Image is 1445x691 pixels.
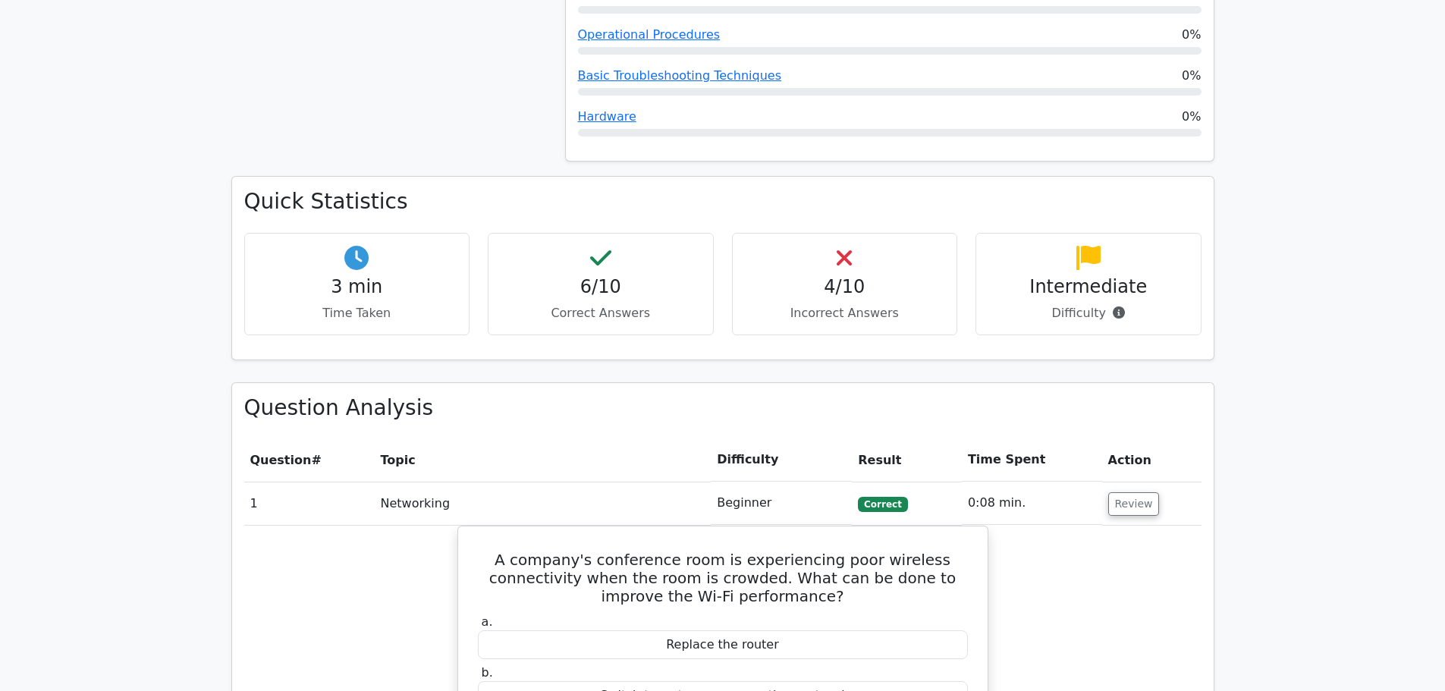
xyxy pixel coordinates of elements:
span: Question [250,453,312,467]
th: Difficulty [711,438,852,482]
h4: 6/10 [501,276,701,298]
a: Basic Troubleshooting Techniques [578,68,782,83]
span: Correct [858,497,907,512]
a: Hardware [578,109,636,124]
span: 0% [1182,108,1201,126]
h4: 3 min [257,276,457,298]
h4: 4/10 [745,276,945,298]
span: 0% [1182,67,1201,85]
a: Operational Procedures [578,27,721,42]
p: Time Taken [257,304,457,322]
div: Replace the router [478,630,968,660]
span: 0% [1182,26,1201,44]
p: Difficulty [988,304,1189,322]
td: Beginner [711,482,852,525]
td: 0:08 min. [962,482,1102,525]
td: 1 [244,482,375,525]
td: Networking [375,482,712,525]
th: # [244,438,375,482]
th: Topic [375,438,712,482]
h5: A company's conference room is experiencing poor wireless connectivity when the room is crowded. ... [476,551,969,605]
h4: Intermediate [988,276,1189,298]
th: Result [852,438,962,482]
p: Correct Answers [501,304,701,322]
button: Review [1108,492,1160,516]
th: Action [1102,438,1202,482]
span: a. [482,614,493,629]
span: b. [482,665,493,680]
p: Incorrect Answers [745,304,945,322]
th: Time Spent [962,438,1102,482]
h3: Quick Statistics [244,189,1202,215]
h3: Question Analysis [244,395,1202,421]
